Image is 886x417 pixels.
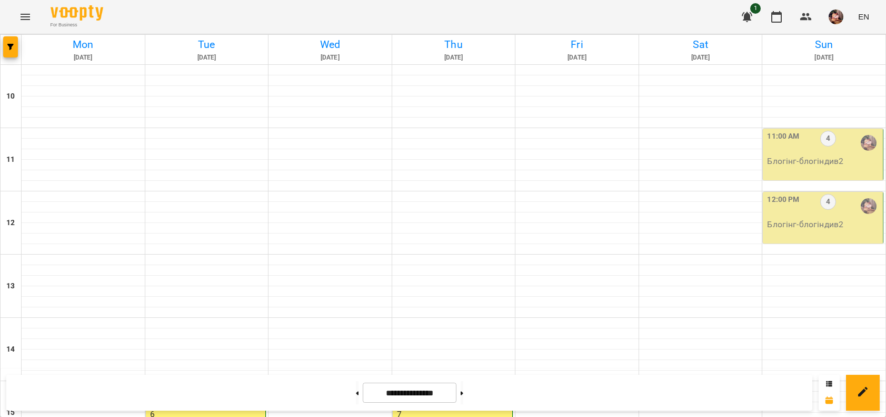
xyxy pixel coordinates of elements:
[750,3,761,14] span: 1
[517,36,637,53] h6: Fri
[767,131,799,142] label: 11:00 AM
[270,36,390,53] h6: Wed
[854,7,873,26] button: EN
[767,194,799,206] label: 12:00 PM
[147,36,267,53] h6: Tue
[820,194,836,210] label: 4
[764,53,884,63] h6: [DATE]
[641,36,761,53] h6: Sat
[51,22,103,28] span: For Business
[6,154,15,166] h6: 11
[147,53,267,63] h6: [DATE]
[6,344,15,355] h6: 14
[641,53,761,63] h6: [DATE]
[861,198,877,214] img: Ілля Петруша
[764,36,884,53] h6: Sun
[767,155,881,168] p: Блогінг - блогіндив2
[861,135,877,151] img: Ілля Петруша
[858,11,869,22] span: EN
[270,53,390,63] h6: [DATE]
[23,36,143,53] h6: Mon
[6,217,15,229] h6: 12
[829,9,843,24] img: 2a048b25d2e557de8b1a299ceab23d88.jpg
[13,4,38,30] button: Menu
[394,36,514,53] h6: Thu
[767,218,881,231] p: Блогінг - блогіндив2
[6,280,15,292] h6: 13
[23,53,143,63] h6: [DATE]
[6,91,15,102] h6: 10
[517,53,637,63] h6: [DATE]
[394,53,514,63] h6: [DATE]
[51,5,103,21] img: Voopty Logo
[820,131,836,147] label: 4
